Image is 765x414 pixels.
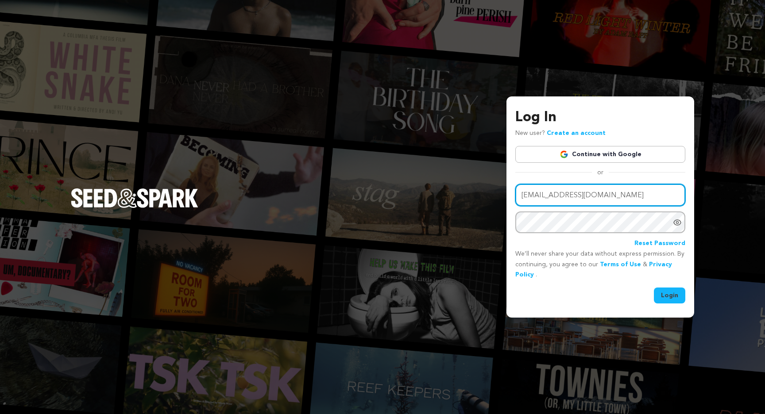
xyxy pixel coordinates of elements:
[515,128,606,139] p: New user?
[600,261,641,268] a: Terms of Use
[654,287,685,303] button: Login
[515,107,685,128] h3: Log In
[515,184,685,207] input: Email address
[592,168,609,177] span: or
[515,146,685,163] a: Continue with Google
[71,188,198,208] img: Seed&Spark Logo
[515,249,685,280] p: We’ll never share your data without express permission. By continuing, you agree to our & .
[560,150,568,159] img: Google logo
[547,130,606,136] a: Create an account
[673,218,682,227] a: Show password as plain text. Warning: this will display your password on the screen.
[71,188,198,226] a: Seed&Spark Homepage
[634,238,685,249] a: Reset Password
